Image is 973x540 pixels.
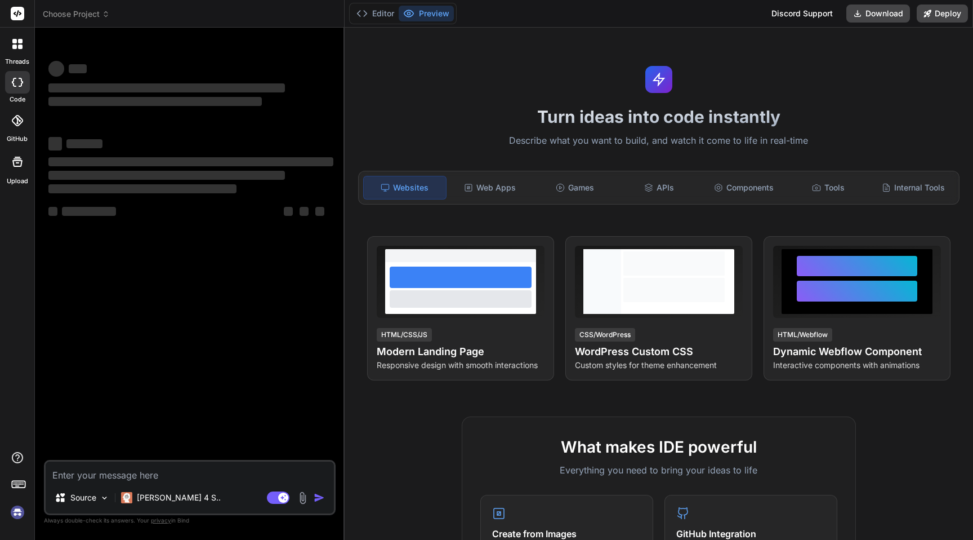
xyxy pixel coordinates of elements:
p: Interactive components with animations [773,360,941,371]
h1: Turn ideas into code instantly [351,107,966,127]
span: ‌ [284,207,293,216]
span: ‌ [48,83,285,92]
span: ‌ [315,207,324,216]
p: Custom styles for theme enhancement [575,360,743,371]
div: Websites [363,176,447,200]
label: GitHub [7,134,28,144]
span: ‌ [48,207,57,216]
span: ‌ [48,61,64,77]
span: ‌ [48,184,236,193]
img: attachment [296,492,309,504]
button: Deploy [917,5,968,23]
div: Web Apps [449,176,531,200]
h2: What makes IDE powerful [480,435,837,459]
div: Tools [787,176,869,200]
p: Responsive design with smooth interactions [377,360,544,371]
label: Upload [7,176,28,186]
img: signin [8,503,27,522]
div: HTML/Webflow [773,328,832,342]
button: Editor [352,6,399,21]
div: CSS/WordPress [575,328,635,342]
span: ‌ [62,207,116,216]
img: Pick Models [100,493,109,503]
p: Describe what you want to build, and watch it come to life in real-time [351,134,966,148]
p: Source [70,492,96,503]
span: ‌ [69,64,87,73]
span: ‌ [48,137,62,151]
span: ‌ [48,97,262,106]
div: Components [703,176,785,200]
button: Preview [399,6,454,21]
h4: WordPress Custom CSS [575,344,743,360]
p: Everything you need to bring your ideas to life [480,463,837,477]
div: Discord Support [765,5,840,23]
h4: Modern Landing Page [377,344,544,360]
label: threads [5,57,29,67]
p: Always double-check its answers. Your in Bind [44,515,336,526]
h4: Dynamic Webflow Component [773,344,941,360]
span: ‌ [66,139,102,148]
button: Download [846,5,910,23]
label: code [10,95,25,104]
p: [PERSON_NAME] 4 S.. [137,492,221,503]
div: Internal Tools [872,176,954,200]
img: icon [314,492,325,503]
span: privacy [151,517,171,524]
span: ‌ [300,207,309,216]
span: Choose Project [43,8,110,20]
span: ‌ [48,171,285,180]
div: APIs [618,176,700,200]
div: HTML/CSS/JS [377,328,432,342]
img: Claude 4 Sonnet [121,492,132,503]
span: ‌ [48,157,333,166]
div: Games [533,176,615,200]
